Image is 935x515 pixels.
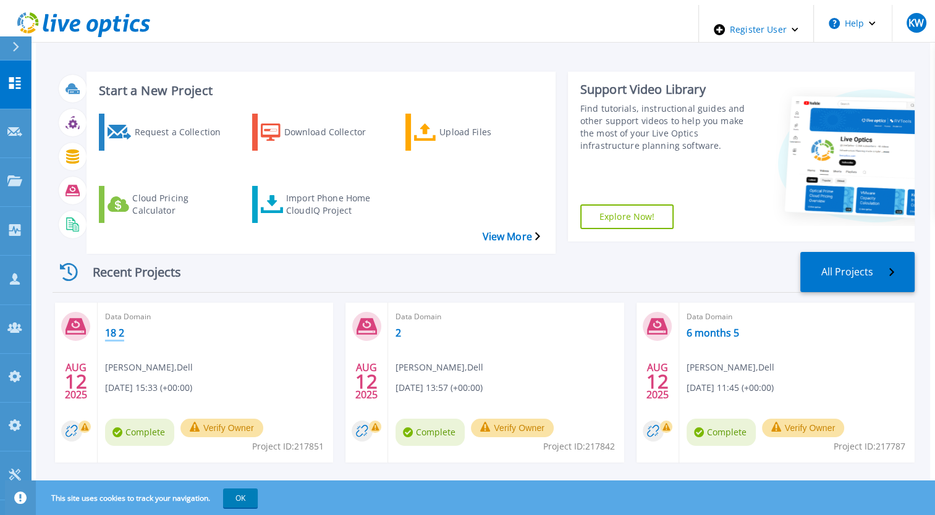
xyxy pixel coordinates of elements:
a: View More [482,231,539,243]
a: Download Collector [252,114,402,151]
span: Project ID: 217842 [543,440,615,453]
a: 2 [396,327,401,339]
div: Recent Projects [53,257,201,287]
div: Download Collector [284,117,383,148]
button: Verify Owner [180,419,263,437]
span: This site uses cookies to track your navigation. [39,488,258,508]
span: [DATE] 13:57 (+00:00) [396,381,483,395]
span: Data Domain [687,310,907,324]
h3: Start a New Project [99,84,539,98]
div: Find tutorials, instructional guides and other support videos to help you make the most of your L... [580,103,754,152]
div: Request a Collection [134,117,233,148]
button: Verify Owner [762,419,845,437]
div: AUG 2025 [64,359,88,404]
span: 12 [355,376,378,387]
button: OK [223,488,258,508]
div: Import Phone Home CloudIQ Project [286,189,385,220]
a: 6 months 5 [687,327,739,339]
a: Request a Collection [99,114,248,151]
span: [DATE] 11:45 (+00:00) [687,381,774,395]
span: Complete [396,419,465,446]
button: Verify Owner [471,419,554,437]
span: Complete [105,419,174,446]
span: Project ID: 217851 [252,440,324,453]
div: AUG 2025 [646,359,669,404]
button: Help [814,5,891,42]
a: Cloud Pricing Calculator [99,186,248,223]
span: Data Domain [105,310,326,324]
div: Register User [699,5,813,54]
span: 12 [646,376,669,387]
a: All Projects [800,252,915,292]
span: Complete [687,419,756,446]
a: Upload Files [405,114,555,151]
span: [DATE] 15:33 (+00:00) [105,381,192,395]
span: KW [908,18,924,28]
span: [PERSON_NAME] , Dell [396,361,483,374]
div: Support Video Library [580,82,754,98]
span: Data Domain [396,310,616,324]
span: Project ID: 217787 [834,440,905,453]
span: 12 [65,376,87,387]
div: AUG 2025 [355,359,378,404]
div: Upload Files [439,117,538,148]
a: Explore Now! [580,204,674,229]
a: 18 2 [105,327,124,339]
span: [PERSON_NAME] , Dell [105,361,193,374]
span: [PERSON_NAME] , Dell [687,361,774,374]
div: Cloud Pricing Calculator [132,189,231,220]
